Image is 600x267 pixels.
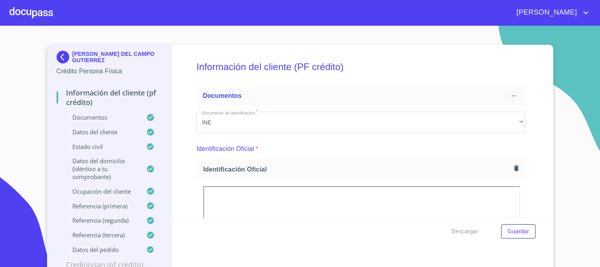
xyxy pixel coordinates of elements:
span: Documentos [203,92,242,99]
p: Referencia (tercera) [57,231,147,239]
span: Guardar [507,227,529,236]
div: Documentos [197,86,525,105]
p: Identificación Oficial [197,144,254,154]
button: Descargar [448,224,481,239]
p: [PERSON_NAME] DEL CAMPO GUTIERREZ [72,51,163,63]
p: Datos del domicilio (idéntico a tu comprobante) [57,157,147,181]
p: Referencia (segunda) [57,216,147,224]
p: Ocupación del Cliente [57,187,147,195]
span: Descargar [451,227,478,236]
h5: Información del cliente (PF crédito) [197,51,525,83]
p: Datos del cliente [57,128,147,136]
img: Docupass spot blue [57,51,72,63]
p: Datos del pedido [57,246,147,254]
p: Crédito Persona Física [57,67,163,76]
div: [PERSON_NAME] DEL CAMPO GUTIERREZ [57,51,163,67]
p: Documentos [57,113,147,121]
button: Guardar [501,224,535,239]
div: INE [197,112,525,133]
p: Información del cliente (PF crédito) [57,88,163,107]
p: Referencia (primera) [57,202,147,210]
span: Identificación Oficial [203,165,511,174]
button: account of current user [511,6,591,19]
span: [PERSON_NAME] [511,6,581,19]
p: Estado Civil [57,143,147,151]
